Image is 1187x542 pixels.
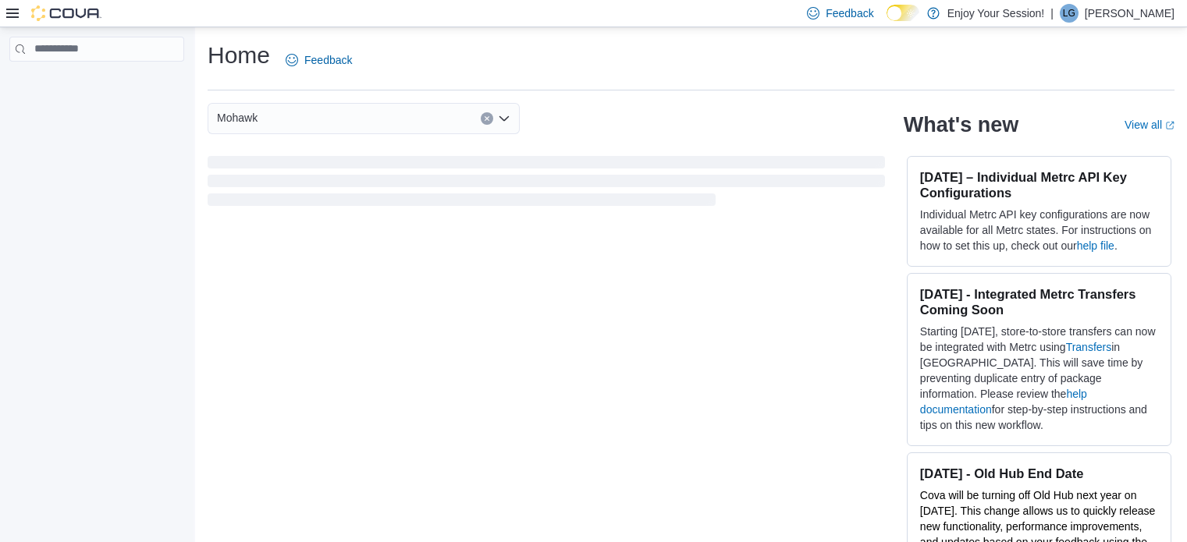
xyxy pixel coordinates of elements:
h3: [DATE] – Individual Metrc API Key Configurations [920,169,1158,200]
button: Open list of options [498,112,510,125]
h3: [DATE] - Integrated Metrc Transfers Coming Soon [920,286,1158,317]
p: [PERSON_NAME] [1085,4,1175,23]
a: View allExternal link [1125,119,1175,131]
span: LG [1063,4,1075,23]
nav: Complex example [9,65,184,102]
a: help documentation [920,388,1087,416]
h1: Home [208,40,270,71]
img: Cova [31,5,101,21]
span: Mohawk [217,108,258,127]
p: Starting [DATE], store-to-store transfers can now be integrated with Metrc using in [GEOGRAPHIC_D... [920,324,1158,433]
button: Clear input [481,112,493,125]
span: Dark Mode [887,21,887,22]
p: Enjoy Your Session! [947,4,1045,23]
h2: What's new [904,112,1018,137]
input: Dark Mode [887,5,919,21]
a: Feedback [279,44,358,76]
a: Transfers [1066,341,1112,353]
svg: External link [1165,121,1175,130]
span: Feedback [826,5,873,21]
span: Loading [208,159,885,209]
p: | [1050,4,1054,23]
div: Liam George [1060,4,1079,23]
span: Feedback [304,52,352,68]
p: Individual Metrc API key configurations are now available for all Metrc states. For instructions ... [920,207,1158,253]
h3: [DATE] - Old Hub End Date [920,466,1158,481]
a: help file [1077,239,1114,252]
